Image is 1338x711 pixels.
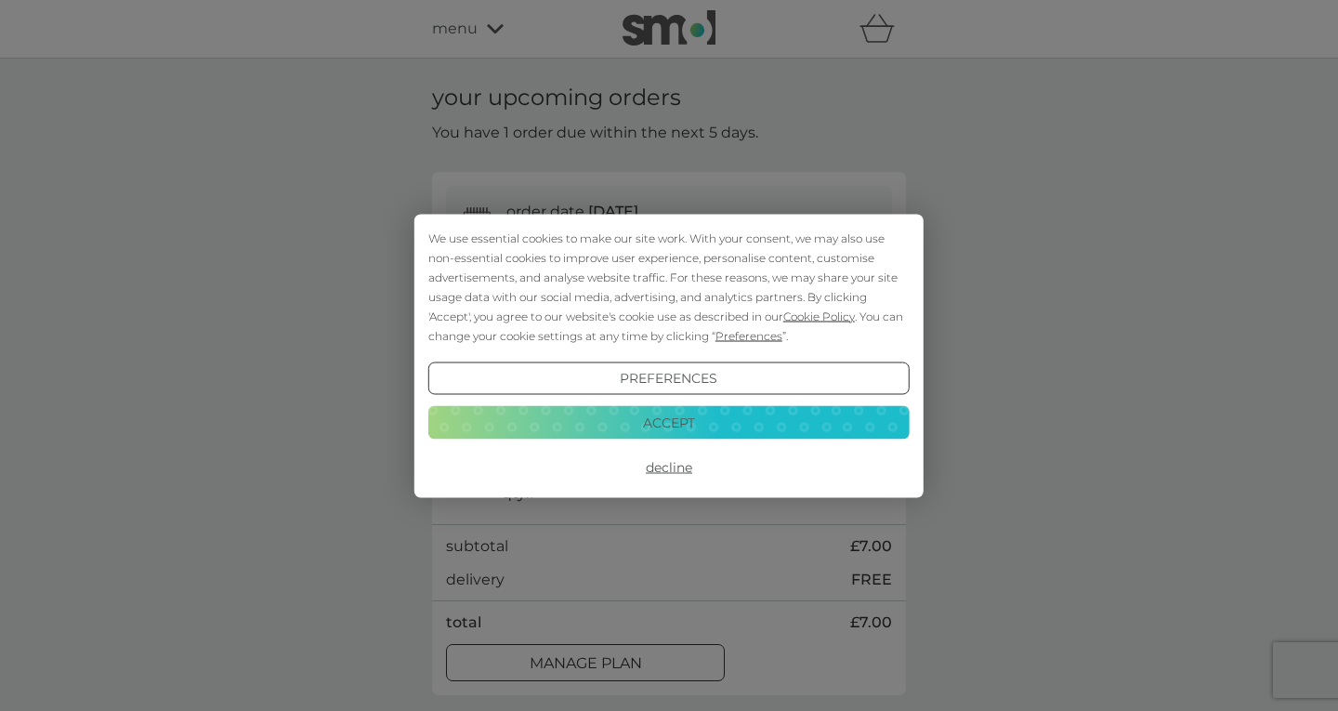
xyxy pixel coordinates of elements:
div: We use essential cookies to make our site work. With your consent, we may also use non-essential ... [428,228,910,345]
button: Decline [428,451,910,484]
span: Cookie Policy [783,309,855,323]
span: Preferences [715,328,782,342]
div: Cookie Consent Prompt [414,214,924,497]
button: Accept [428,406,910,440]
button: Preferences [428,362,910,395]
